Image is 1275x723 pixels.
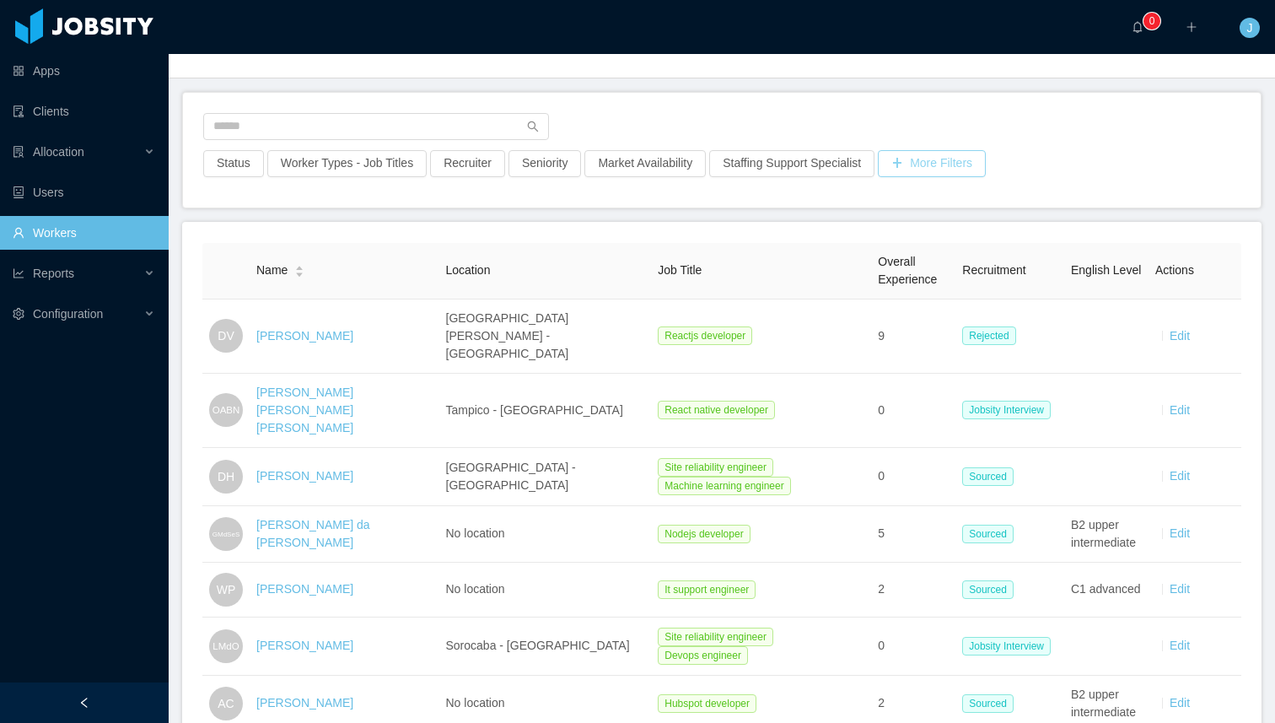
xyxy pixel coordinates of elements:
[256,696,353,710] a: [PERSON_NAME]
[962,326,1015,345] span: Rejected
[439,563,652,618] td: No location
[709,150,874,177] button: Staffing Support Specialist
[439,618,652,676] td: Sorocaba - [GEOGRAPHIC_DATA]
[962,263,1025,277] span: Recruitment
[962,328,1022,342] a: Rejected
[13,216,155,250] a: icon: userWorkers
[13,94,155,128] a: icon: auditClients
[1170,639,1190,652] a: Edit
[658,580,756,599] span: It support engineer
[878,150,986,177] button: icon: plusMore Filters
[962,525,1014,543] span: Sourced
[256,386,353,434] a: [PERSON_NAME] [PERSON_NAME] [PERSON_NAME]
[962,696,1020,710] a: Sourced
[256,469,353,483] a: [PERSON_NAME]
[871,374,955,448] td: 0
[1132,21,1143,33] i: icon: bell
[1247,18,1253,38] span: J
[962,639,1057,652] a: Jobsity Interview
[1064,563,1149,618] td: C1 advanced
[871,448,955,506] td: 0
[962,580,1014,599] span: Sourced
[1064,506,1149,563] td: B2 upper intermediate
[527,121,539,132] i: icon: search
[658,646,748,665] span: Devops engineer
[33,267,74,280] span: Reports
[1143,13,1160,30] sup: 0
[267,150,427,177] button: Worker Types - Job Titles
[295,270,304,275] i: icon: caret-down
[256,262,288,279] span: Name
[203,150,264,177] button: Status
[962,637,1051,656] span: Jobsity Interview
[1170,469,1190,483] a: Edit
[256,329,353,343] a: [PERSON_NAME]
[1170,582,1190,596] a: Edit
[256,639,353,652] a: [PERSON_NAME]
[878,255,937,286] span: Overall Experience
[1186,21,1197,33] i: icon: plus
[1170,696,1190,710] a: Edit
[962,469,1020,483] a: Sourced
[256,582,353,596] a: [PERSON_NAME]
[658,401,775,419] span: React native developer
[13,146,24,158] i: icon: solution
[33,307,103,321] span: Configuration
[508,150,581,177] button: Seniority
[33,145,84,159] span: Allocation
[658,263,702,277] span: Job Title
[294,263,304,275] div: Sort
[13,267,24,279] i: icon: line-chart
[658,326,752,345] span: Reactjs developer
[871,506,955,563] td: 5
[13,308,24,320] i: icon: setting
[256,518,370,549] a: [PERSON_NAME] da [PERSON_NAME]
[871,563,955,618] td: 2
[218,460,234,494] span: DH
[430,150,505,177] button: Recruiter
[1155,263,1194,277] span: Actions
[658,525,750,543] span: Nodejs developer
[1071,263,1141,277] span: English Level
[439,506,652,563] td: No location
[658,477,790,495] span: Machine learning engineer
[439,448,652,506] td: [GEOGRAPHIC_DATA] - [GEOGRAPHIC_DATA]
[13,175,155,209] a: icon: robotUsers
[962,401,1051,419] span: Jobsity Interview
[962,582,1020,596] a: Sourced
[871,299,955,374] td: 9
[1170,329,1190,343] a: Edit
[962,694,1014,713] span: Sourced
[584,150,706,177] button: Market Availability
[439,374,652,448] td: Tampico - [GEOGRAPHIC_DATA]
[212,524,239,543] span: GMdSeS
[218,319,234,353] span: DV
[871,618,955,676] td: 0
[212,397,240,424] span: OABN
[658,458,773,477] span: Site reliability engineer
[658,694,756,713] span: Hubspot developer
[962,402,1057,416] a: Jobsity Interview
[217,573,236,607] span: WP
[1170,526,1190,540] a: Edit
[446,263,491,277] span: Location
[218,687,234,720] span: AC
[212,632,239,660] span: LMdO
[439,299,652,374] td: [GEOGRAPHIC_DATA][PERSON_NAME] - [GEOGRAPHIC_DATA]
[962,467,1014,486] span: Sourced
[962,526,1020,540] a: Sourced
[1170,403,1190,417] a: Edit
[658,628,773,646] span: Site reliability engineer
[13,54,155,88] a: icon: appstoreApps
[295,264,304,269] i: icon: caret-up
